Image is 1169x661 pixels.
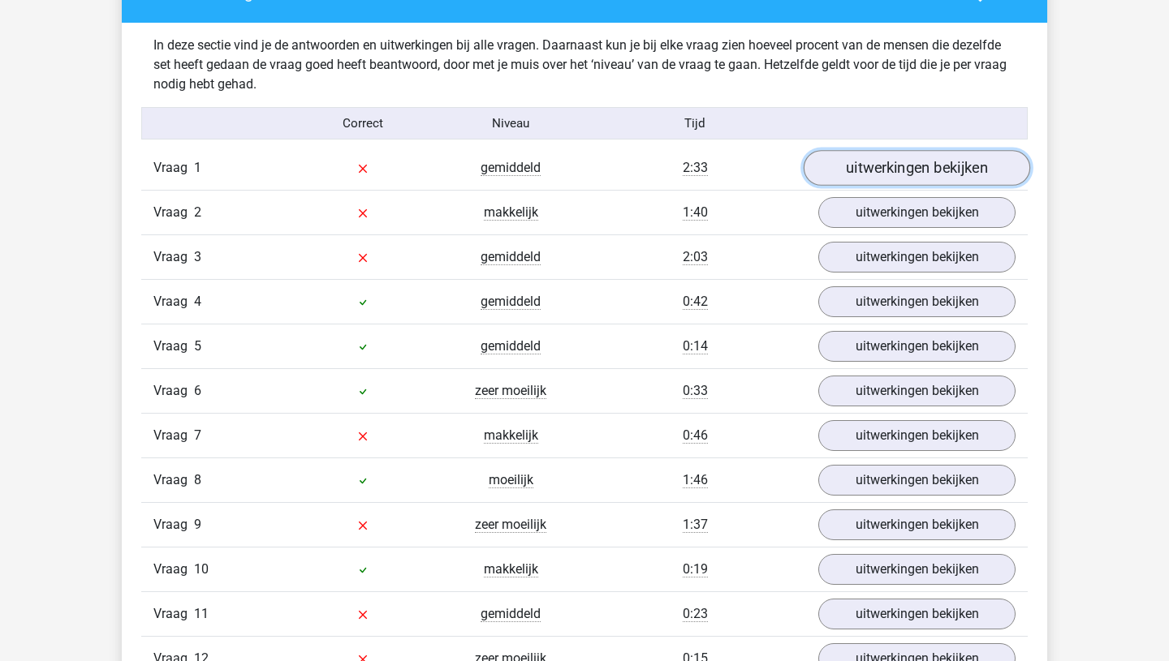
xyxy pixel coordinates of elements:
span: 2 [194,204,201,220]
span: 4 [194,294,201,309]
span: Vraag [153,515,194,534]
span: Vraag [153,337,194,356]
a: uitwerkingen bekijken [818,242,1016,273]
span: 1:37 [683,517,708,533]
span: Vraag [153,158,194,178]
span: 0:46 [683,427,708,444]
a: uitwerkingen bekijken [818,331,1016,362]
span: 0:33 [683,383,708,399]
span: zeer moeilijk [475,383,546,399]
span: gemiddeld [481,160,541,176]
span: 10 [194,561,209,577]
div: Niveau [437,114,584,133]
span: makkelijk [484,427,538,444]
span: Vraag [153,470,194,490]
span: 0:42 [683,294,708,310]
span: makkelijk [484,561,538,577]
span: 2:33 [683,160,708,176]
span: Vraag [153,426,194,445]
span: 11 [194,606,209,621]
span: 0:19 [683,561,708,577]
span: Vraag [153,560,194,579]
a: uitwerkingen bekijken [818,286,1016,317]
span: 1:40 [683,204,708,221]
span: 0:23 [683,606,708,622]
span: Vraag [153,247,194,267]
span: 8 [194,472,201,487]
span: gemiddeld [481,294,541,310]
a: uitwerkingen bekijken [818,554,1016,585]
span: Vraag [153,292,194,311]
span: 3 [194,249,201,264]
span: 1:46 [683,472,708,488]
a: uitwerkingen bekijken [804,151,1030,187]
a: uitwerkingen bekijken [818,599,1016,629]
span: gemiddeld [481,249,541,265]
a: uitwerkingen bekijken [818,465,1016,496]
span: 9 [194,517,201,532]
span: 7 [194,427,201,443]
span: gemiddeld [481,606,541,622]
span: 1 [194,160,201,175]
span: 5 [194,338,201,354]
a: uitwerkingen bekijken [818,376,1016,406]
div: In deze sectie vind je de antwoorden en uitwerkingen bij alle vragen. Daarnaast kun je bij elke v... [141,36,1028,94]
span: gemiddeld [481,338,541,354]
span: zeer moeilijk [475,517,546,533]
span: moeilijk [489,472,533,488]
span: Vraag [153,381,194,401]
div: Correct [290,114,438,133]
div: Tijd [584,114,806,133]
span: Vraag [153,604,194,624]
span: Vraag [153,203,194,222]
a: uitwerkingen bekijken [818,420,1016,451]
span: 0:14 [683,338,708,354]
a: uitwerkingen bekijken [818,197,1016,228]
a: uitwerkingen bekijken [818,509,1016,540]
span: makkelijk [484,204,538,221]
span: 2:03 [683,249,708,265]
span: 6 [194,383,201,398]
